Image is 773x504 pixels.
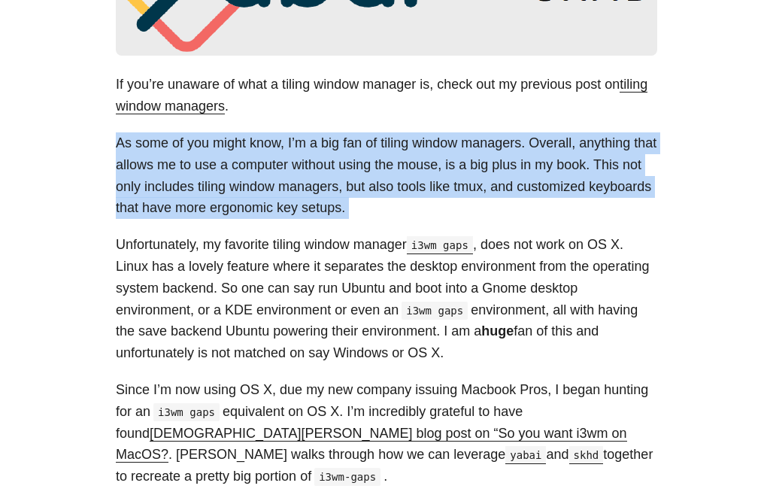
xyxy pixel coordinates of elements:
[116,234,657,364] p: Unfortunately, my favorite tiling window manager , does not work on OS X. Linux has a lovely feat...
[116,426,627,463] a: [DEMOGRAPHIC_DATA][PERSON_NAME] blog post on “So you want i3wm on MacOS?
[505,447,546,462] a: yabai
[569,447,604,462] a: skhd
[314,468,380,486] code: i3wm-gaps
[481,323,514,339] strong: huge
[402,302,468,320] code: i3wm gaps
[505,446,546,464] code: yabai
[407,237,473,252] a: i3wm gaps
[116,74,657,117] p: If you’re unaware of what a tiling window manager is, check out my previous post on .
[407,236,473,254] code: i3wm gaps
[116,132,657,219] p: As some of you might know, I’m a big fan of tiling window managers. Overall, anything that allows...
[569,446,604,464] code: skhd
[116,379,657,487] p: Since I’m now using OS X, due my new company issuing Macbook Pros, I began hunting for an equival...
[153,403,220,421] code: i3wm gaps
